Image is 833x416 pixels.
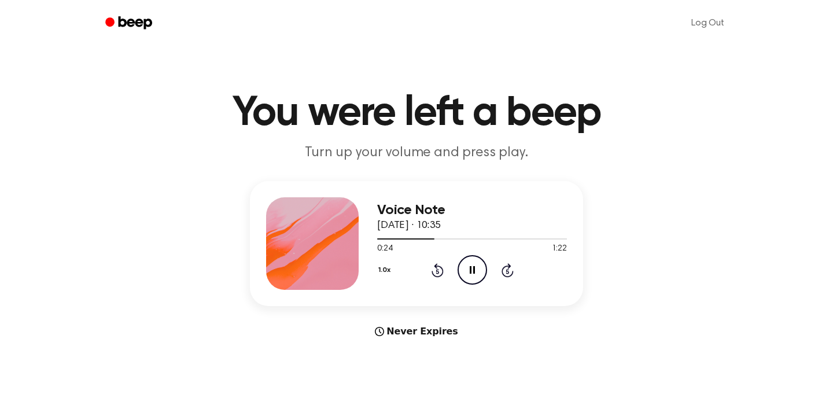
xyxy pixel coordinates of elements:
div: Never Expires [250,325,583,338]
h3: Voice Note [377,203,567,218]
h1: You were left a beep [120,93,713,134]
button: 1.0x [377,260,395,280]
span: 0:24 [377,243,392,255]
a: Log Out [680,9,736,37]
span: [DATE] · 10:35 [377,220,441,231]
p: Turn up your volume and press play. [194,143,639,163]
a: Beep [97,12,163,35]
span: 1:22 [552,243,567,255]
